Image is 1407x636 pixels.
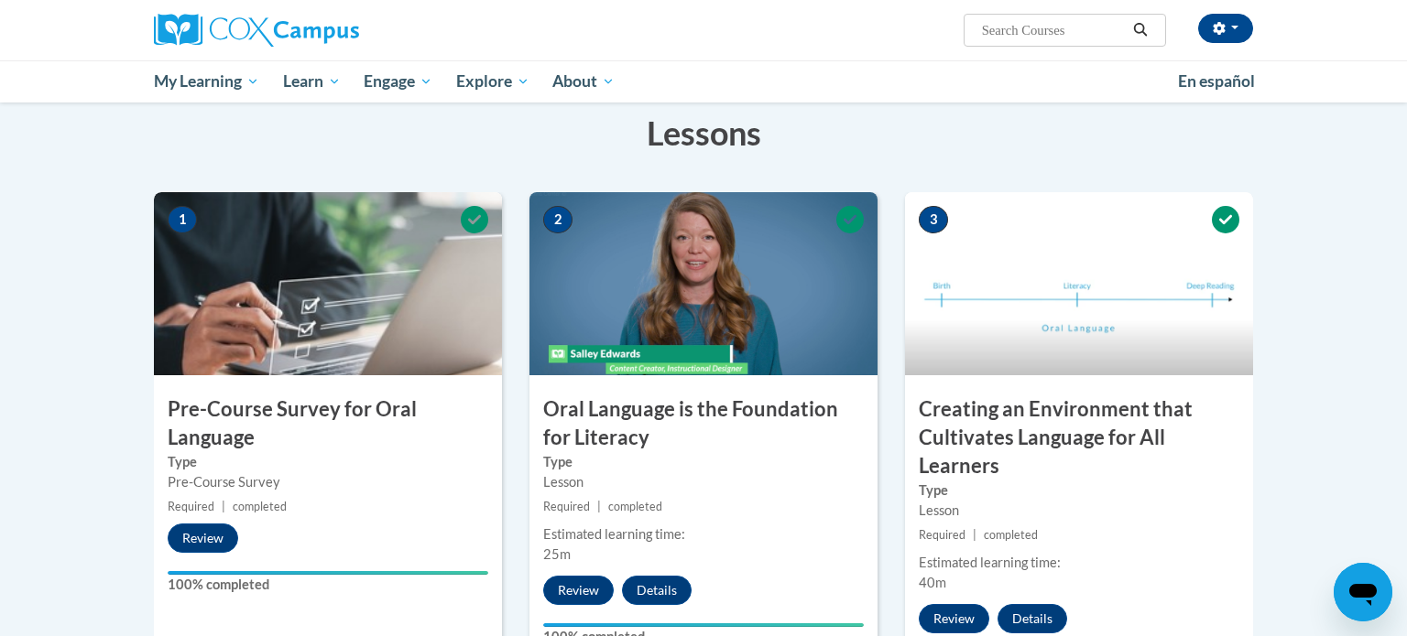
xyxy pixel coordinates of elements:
[1178,71,1255,91] span: En español
[543,546,571,562] span: 25m
[154,14,502,47] a: Cox Campus
[543,452,864,472] label: Type
[456,70,529,92] span: Explore
[919,553,1239,573] div: Estimated learning time:
[973,528,976,542] span: |
[168,452,488,472] label: Type
[1198,14,1253,43] button: Account Settings
[543,576,614,605] button: Review
[168,575,488,595] label: 100% completed
[154,110,1253,156] h3: Lessons
[352,60,444,102] a: Engage
[543,472,864,492] div: Lesson
[168,523,238,553] button: Review
[444,60,541,102] a: Explore
[552,70,615,92] span: About
[168,472,488,492] div: Pre-Course Survey
[154,70,259,92] span: My Learning
[142,60,271,102] a: My Learning
[608,500,662,513] span: completed
[364,70,432,92] span: Engage
[126,60,1281,102] div: Main menu
[1334,563,1392,621] iframe: Button to launch messaging window
[154,192,502,375] img: Course Image
[1166,62,1267,101] a: En español
[622,576,692,605] button: Details
[222,500,225,513] span: |
[543,524,864,544] div: Estimated learning time:
[1127,19,1154,41] button: Search
[543,623,864,627] div: Your progress
[168,571,488,575] div: Your progress
[168,206,197,233] span: 1
[154,14,359,47] img: Cox Campus
[905,192,1253,375] img: Course Image
[919,528,965,542] span: Required
[233,500,287,513] span: completed
[984,528,1038,542] span: completed
[283,70,341,92] span: Learn
[529,192,878,375] img: Course Image
[998,604,1067,633] button: Details
[541,60,627,102] a: About
[905,395,1253,480] h3: Creating an Environment that Cultivates Language for All Learners
[919,501,1239,521] div: Lesson
[543,500,590,513] span: Required
[919,575,946,590] span: 40m
[919,480,1239,501] label: Type
[154,395,502,452] h3: Pre-Course Survey for Oral Language
[597,500,601,513] span: |
[271,60,353,102] a: Learn
[543,206,573,233] span: 2
[529,395,878,452] h3: Oral Language is the Foundation for Literacy
[919,604,989,633] button: Review
[980,19,1127,41] input: Search Courses
[919,206,948,233] span: 3
[168,500,214,513] span: Required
